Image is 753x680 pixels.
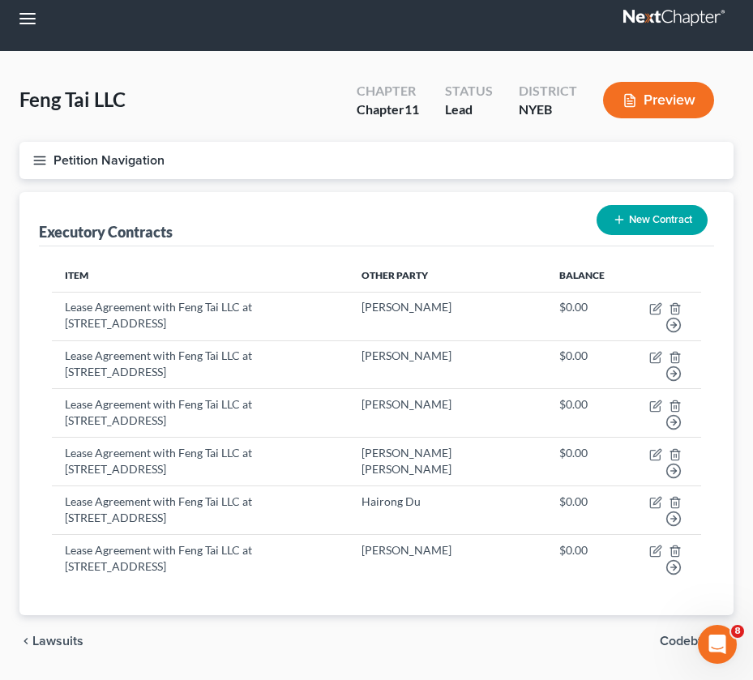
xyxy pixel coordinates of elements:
div: Lead [445,101,493,119]
button: chevron_left Lawsuits [19,635,83,648]
button: Preview [603,82,714,118]
td: [PERSON_NAME] [PERSON_NAME] [349,438,547,486]
span: 11 [404,101,419,117]
td: $0.00 [546,292,618,340]
div: District [519,82,577,101]
td: [PERSON_NAME] [349,389,547,438]
td: Hairong Du [349,486,547,535]
td: $0.00 [546,486,618,535]
iframe: Intercom live chat [698,625,737,664]
td: Lease Agreement with Feng Tai LLC at [STREET_ADDRESS] [52,292,349,340]
span: Feng Tai LLC [19,88,126,111]
span: 8 [731,625,744,638]
td: [PERSON_NAME] [349,292,547,340]
td: Lease Agreement with Feng Tai LLC at [STREET_ADDRESS] [52,535,349,583]
button: Codebtors chevron_right [660,635,734,648]
td: [PERSON_NAME] [349,340,547,389]
div: NYEB [519,101,577,119]
td: $0.00 [546,535,618,583]
td: $0.00 [546,340,618,389]
button: New Contract [597,205,708,235]
div: Executory Contracts [39,222,173,242]
td: $0.00 [546,389,618,438]
button: Petition Navigation [19,142,734,179]
div: Chapter [357,101,419,119]
span: Codebtors [660,635,721,648]
div: Chapter [357,82,419,101]
span: Lawsuits [32,635,83,648]
td: $0.00 [546,438,618,486]
td: Lease Agreement with Feng Tai LLC at [STREET_ADDRESS] [52,438,349,486]
td: Lease Agreement with Feng Tai LLC at [STREET_ADDRESS] [52,486,349,535]
td: [PERSON_NAME] [349,535,547,583]
th: Item [52,259,349,292]
div: Status [445,82,493,101]
i: chevron_left [19,635,32,648]
td: Lease Agreement with Feng Tai LLC at [STREET_ADDRESS] [52,389,349,438]
th: Other Party [349,259,547,292]
th: Balance [546,259,618,292]
td: Lease Agreement with Feng Tai LLC at [STREET_ADDRESS] [52,340,349,389]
